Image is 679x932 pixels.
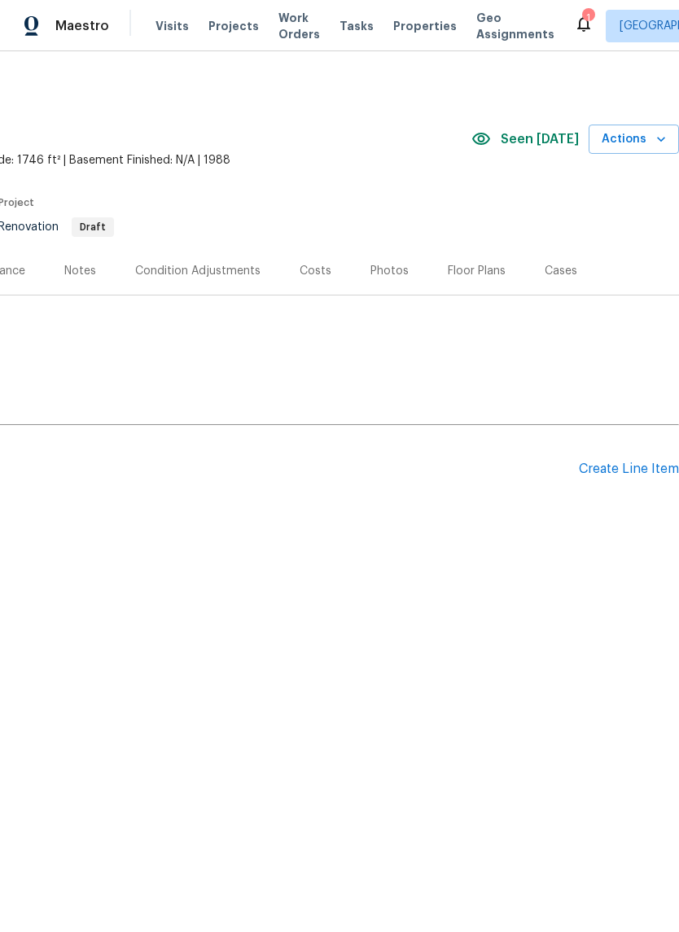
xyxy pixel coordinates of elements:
[73,222,112,232] span: Draft
[448,263,506,279] div: Floor Plans
[501,131,579,147] span: Seen [DATE]
[589,125,679,155] button: Actions
[156,18,189,34] span: Visits
[208,18,259,34] span: Projects
[579,462,679,477] div: Create Line Item
[602,129,666,150] span: Actions
[339,20,374,32] span: Tasks
[370,263,409,279] div: Photos
[393,18,457,34] span: Properties
[135,263,261,279] div: Condition Adjustments
[582,10,594,26] div: 1
[64,263,96,279] div: Notes
[300,263,331,279] div: Costs
[278,10,320,42] span: Work Orders
[545,263,577,279] div: Cases
[55,18,109,34] span: Maestro
[476,10,554,42] span: Geo Assignments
